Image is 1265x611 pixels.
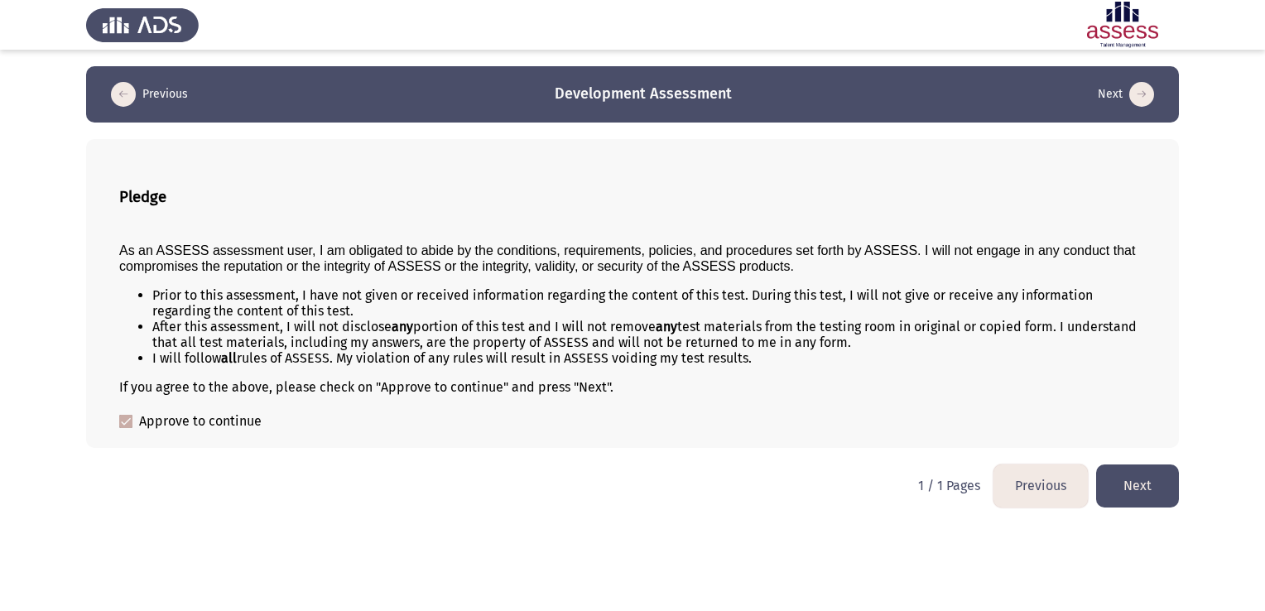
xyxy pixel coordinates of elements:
b: any [656,319,677,334]
span: Approve to continue [139,411,262,431]
button: load previous page [106,81,193,108]
button: load next page [1093,81,1159,108]
b: all [221,350,237,366]
li: I will follow rules of ASSESS. My violation of any rules will result in ASSESS voiding my test re... [152,350,1146,366]
button: load next page [1096,464,1179,507]
img: Assessment logo of Development Assessment R1 (EN/AR) [1066,2,1179,48]
button: load previous page [993,464,1088,507]
b: Pledge [119,188,166,206]
li: After this assessment, I will not disclose portion of this test and I will not remove test materi... [152,319,1146,350]
img: Assess Talent Management logo [86,2,199,48]
span: As an ASSESS assessment user, I am obligated to abide by the conditions, requirements, policies, ... [119,243,1135,273]
h3: Development Assessment [555,84,732,104]
li: Prior to this assessment, I have not given or received information regarding the content of this ... [152,287,1146,319]
p: 1 / 1 Pages [918,478,980,493]
b: any [392,319,413,334]
div: If you agree to the above, please check on "Approve to continue" and press "Next". [119,379,1146,395]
